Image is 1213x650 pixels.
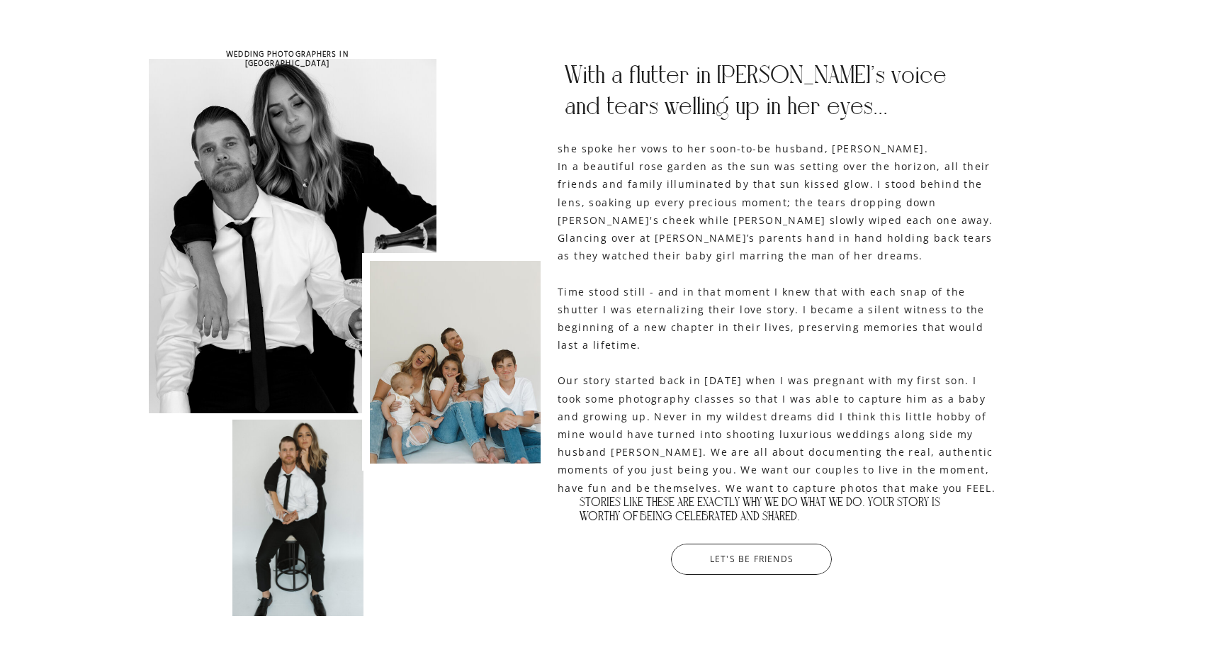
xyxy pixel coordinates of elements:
b: STORIES LIKE THESE ARE EXACTLY WHY WE DO WHAT WE DO. YOUR STORY IS WORTHY OF BEING CELEBRATED AND... [580,495,940,523]
span: With a flutter in [PERSON_NAME]'s voice and tears welling up in her eyes... [565,60,947,121]
p: she spoke her vows to her soon-to-be husband, [PERSON_NAME]. In a beautiful rose garden as the su... [558,140,1001,482]
b: WEDDING PHOTOGRAPHERs IN [GEOGRAPHIC_DATA] [226,49,348,69]
a: Let's be friends [677,554,827,565]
